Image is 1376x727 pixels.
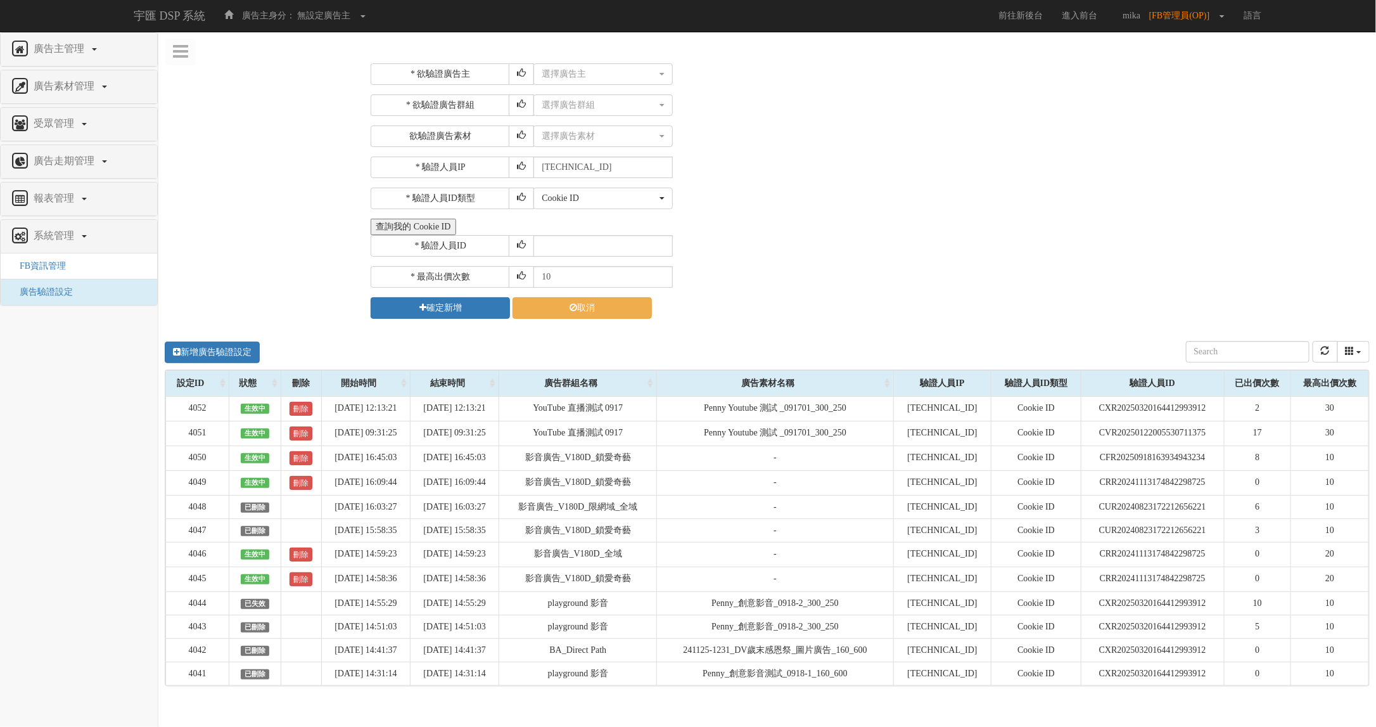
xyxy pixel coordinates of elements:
[1224,495,1291,518] td: 6
[499,638,657,662] td: BA_Direct Path
[30,230,80,241] span: 系統管理
[166,421,229,446] td: 4051
[533,125,673,147] button: 選擇廣告素材
[499,567,657,591] td: 影音廣告_V180D_鎖愛奇藝
[542,192,657,205] div: Cookie ID
[657,371,893,396] div: 廣告素材名稱
[657,615,893,638] td: Penny_創意影音_0918-2_300_250
[241,669,270,679] span: 已刪除
[1291,638,1369,662] td: 10
[499,518,657,542] td: 影音廣告_V180D_鎖愛奇藝
[1224,518,1291,542] td: 3
[893,518,991,542] td: [TECHNICAL_ID]
[166,518,229,542] td: 4047
[241,428,270,439] span: 生效中
[411,421,499,446] td: [DATE] 09:31:25
[229,371,280,396] div: 狀態
[166,567,229,591] td: 4045
[10,189,148,209] a: 報表管理
[166,591,229,615] td: 4044
[371,297,510,319] button: 確定新增
[499,396,657,421] td: YouTube 直播測試 0917
[1224,615,1291,638] td: 5
[321,518,410,542] td: [DATE] 15:58:35
[1081,542,1225,567] td: CRR20241113174842298725
[241,404,270,414] span: 生效中
[321,615,410,638] td: [DATE] 14:51:03
[166,495,229,518] td: 4048
[1291,591,1369,615] td: 10
[1291,396,1369,421] td: 30
[657,446,893,470] td: -
[657,396,893,421] td: Penny Youtube 測試 _091701_300_250
[166,470,229,495] td: 4049
[991,470,1081,495] td: Cookie ID
[411,591,499,615] td: [DATE] 14:55:29
[893,396,991,421] td: [TECHNICAL_ID]
[166,615,229,638] td: 4043
[290,476,312,490] a: 刪除
[241,646,270,656] span: 已刪除
[10,77,148,97] a: 廣告素材管理
[991,421,1081,446] td: Cookie ID
[499,662,657,685] td: playground 影音
[513,297,652,319] a: 取消
[10,226,148,247] a: 系統管理
[657,421,893,446] td: Penny Youtube 測試 _091701_300_250
[321,638,410,662] td: [DATE] 14:41:37
[321,542,410,567] td: [DATE] 14:59:23
[411,371,499,396] div: 結束時間
[991,371,1081,396] div: 驗證人員ID類型
[1186,341,1309,363] input: Search
[242,11,295,20] span: 廣告主身分：
[991,518,1081,542] td: Cookie ID
[499,615,657,638] td: playground 影音
[1313,341,1338,363] button: refresh
[542,99,657,112] div: 選擇廣告群組
[241,453,270,463] span: 生效中
[241,478,270,488] span: 生效中
[321,396,410,421] td: [DATE] 12:13:21
[991,591,1081,615] td: Cookie ID
[893,591,991,615] td: [TECHNICAL_ID]
[1224,396,1291,421] td: 2
[30,155,101,166] span: 廣告走期管理
[10,114,148,134] a: 受眾管理
[321,446,410,470] td: [DATE] 16:45:03
[241,599,270,609] span: 已失效
[893,446,991,470] td: [TECHNICAL_ID]
[10,261,66,271] a: FB資訊管理
[657,518,893,542] td: -
[30,80,101,91] span: 廣告素材管理
[281,371,321,396] div: 刪除
[411,615,499,638] td: [DATE] 14:51:03
[10,39,148,60] a: 廣告主管理
[290,427,312,441] a: 刪除
[657,567,893,591] td: -
[241,526,270,536] span: 已刪除
[1081,470,1225,495] td: CRR20241113174842298725
[1291,567,1369,591] td: 20
[499,421,657,446] td: YouTube 直播測試 0917
[1291,470,1369,495] td: 10
[1224,470,1291,495] td: 0
[166,446,229,470] td: 4050
[1291,371,1368,396] div: 最高出價次數
[1224,421,1291,446] td: 17
[991,446,1081,470] td: Cookie ID
[1081,567,1225,591] td: CRR20241113174842298725
[499,591,657,615] td: playground 影音
[1081,591,1225,615] td: CXR20250320164412993912
[1337,341,1370,363] button: columns
[166,371,229,396] div: 設定ID
[371,219,455,235] button: 查詢我的 Cookie ID
[991,396,1081,421] td: Cookie ID
[1225,371,1291,396] div: 已出價次數
[657,638,893,662] td: 241125-1231_DV歲末感恩祭_圖片廣告_160_600
[411,396,499,421] td: [DATE] 12:13:21
[241,622,270,633] span: 已刪除
[1081,371,1224,396] div: 驗證人員ID
[290,572,312,586] a: 刪除
[1081,638,1225,662] td: CXR20250320164412993912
